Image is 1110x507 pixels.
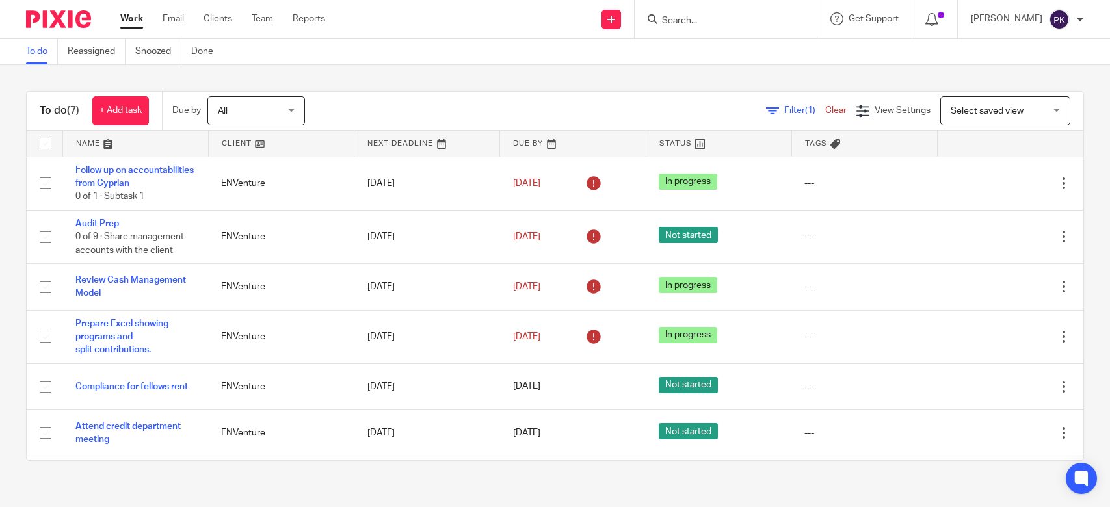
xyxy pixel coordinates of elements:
a: Prepare Excel showing programs and split contributions. [75,319,168,355]
a: Work [120,12,143,25]
div: --- [804,230,924,243]
div: --- [804,380,924,393]
span: [DATE] [513,179,540,188]
span: [DATE] [513,282,540,291]
span: In progress [659,174,717,190]
a: + Add task [92,96,149,125]
span: All [218,107,228,116]
span: Not started [659,423,718,439]
div: --- [804,330,924,343]
td: [DATE] [354,210,500,263]
img: Pixie [26,10,91,28]
td: [DATE] [354,157,500,210]
td: ENVenture [208,157,354,210]
a: Follow up on accountabilities from Cyprian [75,166,194,188]
input: Search [661,16,778,27]
span: Not started [659,377,718,393]
a: Clear [825,106,847,115]
a: Email [163,12,184,25]
span: In progress [659,277,717,293]
a: Attend credit department meeting [75,422,181,444]
span: Get Support [849,14,899,23]
span: Filter [784,106,825,115]
span: 0 of 1 · Subtask 1 [75,192,144,201]
h1: To do [40,104,79,118]
span: (7) [67,105,79,116]
span: [DATE] [513,232,540,241]
a: Reports [293,12,325,25]
a: Clients [204,12,232,25]
a: Compliance for fellows rent [75,382,188,391]
a: Team [252,12,273,25]
span: Tags [805,140,827,147]
p: [PERSON_NAME] [971,12,1042,25]
p: Due by [172,104,201,117]
span: 0 of 9 · Share management accounts with the client [75,232,184,255]
span: In progress [659,327,717,343]
span: [DATE] [513,382,540,391]
a: Done [191,39,223,64]
div: --- [804,426,924,439]
a: Reassigned [68,39,126,64]
td: ENVenture [208,409,354,456]
a: Snoozed [135,39,181,64]
td: ENVenture [208,210,354,263]
td: [DATE] [354,310,500,363]
span: [DATE] [513,428,540,437]
span: Not started [659,227,718,243]
div: --- [804,177,924,190]
span: View Settings [875,106,931,115]
a: Review Cash Management Model [75,276,186,298]
img: svg%3E [1049,9,1070,30]
div: --- [804,280,924,293]
a: To do [26,39,58,64]
span: [DATE] [513,332,540,341]
td: [DATE] [354,264,500,310]
a: Audit Prep [75,219,119,228]
td: ENVenture [208,363,354,409]
td: [DATE] [354,409,500,456]
td: [DATE] [354,363,500,409]
span: Select saved view [951,107,1024,116]
span: (1) [805,106,815,115]
td: ENVenture [208,264,354,310]
td: ENVenture [208,310,354,363]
